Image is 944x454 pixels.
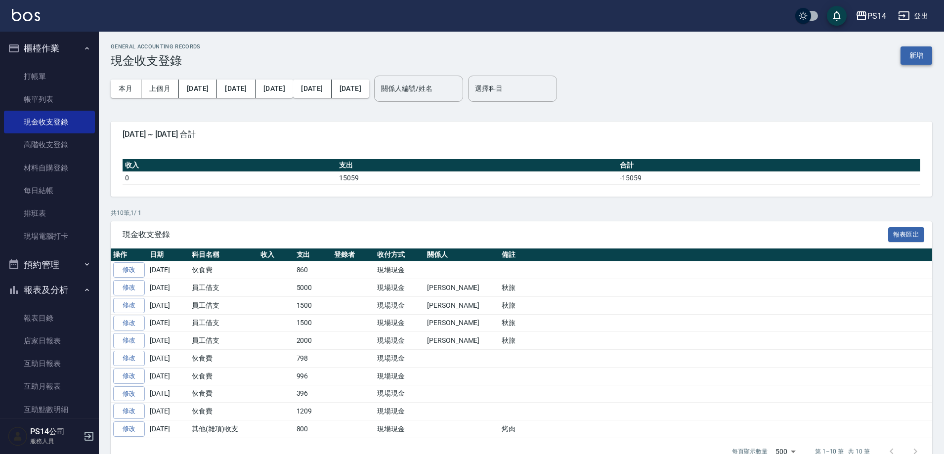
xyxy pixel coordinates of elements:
[113,333,145,348] a: 修改
[375,296,425,314] td: 現場現金
[189,385,258,403] td: 伙食費
[189,420,258,438] td: 其他(雜項)收支
[617,171,920,184] td: -15059
[4,202,95,225] a: 排班表
[827,6,847,26] button: save
[375,385,425,403] td: 現場現金
[294,261,332,279] td: 860
[294,367,332,385] td: 996
[123,230,888,240] span: 現金收支登錄
[852,6,890,26] button: PS14
[425,332,499,350] td: [PERSON_NAME]
[332,80,369,98] button: [DATE]
[4,111,95,133] a: 現金收支登錄
[617,159,920,172] th: 合計
[901,50,932,60] a: 新增
[189,332,258,350] td: 員工借支
[425,279,499,297] td: [PERSON_NAME]
[294,314,332,332] td: 1500
[375,279,425,297] td: 現場現金
[123,159,337,172] th: 收入
[4,133,95,156] a: 高階收支登錄
[294,248,332,261] th: 支出
[294,332,332,350] td: 2000
[867,10,886,22] div: PS14
[294,350,332,368] td: 798
[147,296,189,314] td: [DATE]
[888,229,925,239] a: 報表匯出
[179,80,217,98] button: [DATE]
[375,261,425,279] td: 現場現金
[4,179,95,202] a: 每日結帳
[258,248,294,261] th: 收入
[189,314,258,332] td: 員工借支
[189,367,258,385] td: 伙食費
[4,398,95,421] a: 互助點數明細
[147,403,189,420] td: [DATE]
[337,159,617,172] th: 支出
[499,420,932,438] td: 烤肉
[425,296,499,314] td: [PERSON_NAME]
[888,227,925,243] button: 報表匯出
[111,248,147,261] th: 操作
[4,277,95,303] button: 報表及分析
[111,43,201,50] h2: GENERAL ACCOUNTING RECORDS
[337,171,617,184] td: 15059
[111,208,932,217] p: 共 10 筆, 1 / 1
[189,279,258,297] td: 員工借支
[123,171,337,184] td: 0
[30,437,81,446] p: 服務人員
[375,367,425,385] td: 現場現金
[217,80,255,98] button: [DATE]
[375,420,425,438] td: 現場現金
[189,403,258,420] td: 伙食費
[4,330,95,352] a: 店家日報表
[113,280,145,295] a: 修改
[189,350,258,368] td: 伙食費
[4,157,95,179] a: 材料自購登錄
[332,248,375,261] th: 登錄者
[499,279,932,297] td: 秋旅
[375,332,425,350] td: 現場現金
[256,80,293,98] button: [DATE]
[147,420,189,438] td: [DATE]
[4,307,95,330] a: 報表目錄
[294,403,332,420] td: 1209
[12,9,40,21] img: Logo
[294,279,332,297] td: 5000
[113,351,145,366] a: 修改
[8,426,28,446] img: Person
[113,404,145,419] a: 修改
[189,296,258,314] td: 員工借支
[113,262,145,278] a: 修改
[147,367,189,385] td: [DATE]
[425,314,499,332] td: [PERSON_NAME]
[294,385,332,403] td: 396
[499,332,932,350] td: 秋旅
[901,46,932,65] button: 新增
[4,225,95,248] a: 現場電腦打卡
[894,7,932,25] button: 登出
[189,261,258,279] td: 伙食費
[499,314,932,332] td: 秋旅
[4,375,95,398] a: 互助月報表
[113,421,145,437] a: 修改
[375,403,425,420] td: 現場現金
[4,36,95,61] button: 櫃檯作業
[113,369,145,384] a: 修改
[113,316,145,331] a: 修改
[375,350,425,368] td: 現場現金
[30,427,81,437] h5: PS14公司
[147,279,189,297] td: [DATE]
[147,248,189,261] th: 日期
[141,80,179,98] button: 上個月
[147,385,189,403] td: [DATE]
[375,248,425,261] th: 收付方式
[4,352,95,375] a: 互助日報表
[499,296,932,314] td: 秋旅
[375,314,425,332] td: 現場現金
[123,129,920,139] span: [DATE] ~ [DATE] 合計
[425,248,499,261] th: 關係人
[4,88,95,111] a: 帳單列表
[147,314,189,332] td: [DATE]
